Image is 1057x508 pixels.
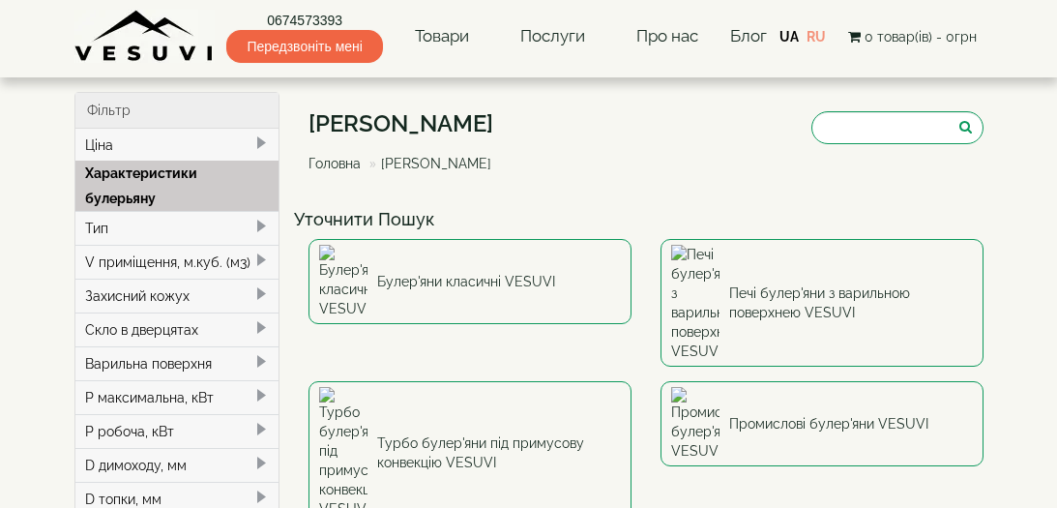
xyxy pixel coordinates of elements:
[75,448,279,482] div: D димоходу, мм
[294,210,998,229] h4: Уточнити Пошук
[501,15,604,59] a: Послуги
[671,387,719,461] img: Промислові булер'яни VESUVI
[396,15,488,59] a: Товари
[75,346,279,380] div: Варильна поверхня
[617,15,718,59] a: Про нас
[75,211,279,245] div: Тип
[779,29,799,45] a: UA
[865,29,977,45] span: 0 товар(ів) - 0грн
[842,26,983,47] button: 0 товар(ів) - 0грн
[671,245,719,361] img: Печі булер'яни з варильною поверхнею VESUVI
[226,30,382,63] span: Передзвоніть мені
[308,156,361,171] a: Головна
[319,245,367,318] img: Булер'яни класичні VESUVI
[308,111,506,136] h1: [PERSON_NAME]
[807,29,826,45] a: RU
[730,26,767,45] a: Блог
[75,129,279,162] div: Ціна
[75,93,279,129] div: Фільтр
[75,279,279,313] div: Захисний кожух
[226,11,382,30] a: 0674573393
[308,239,631,324] a: Булер'яни класичні VESUVI Булер'яни класичні VESUVI
[75,380,279,414] div: P максимальна, кВт
[661,239,984,367] a: Печі булер'яни з варильною поверхнею VESUVI Печі булер'яни з варильною поверхнею VESUVI
[75,245,279,279] div: V приміщення, м.куб. (м3)
[661,381,984,466] a: Промислові булер'яни VESUVI Промислові булер'яни VESUVI
[75,161,279,211] div: Характеристики булерьяну
[74,10,215,63] img: Завод VESUVI
[365,154,491,173] li: [PERSON_NAME]
[75,313,279,346] div: Скло в дверцятах
[75,414,279,448] div: P робоча, кВт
